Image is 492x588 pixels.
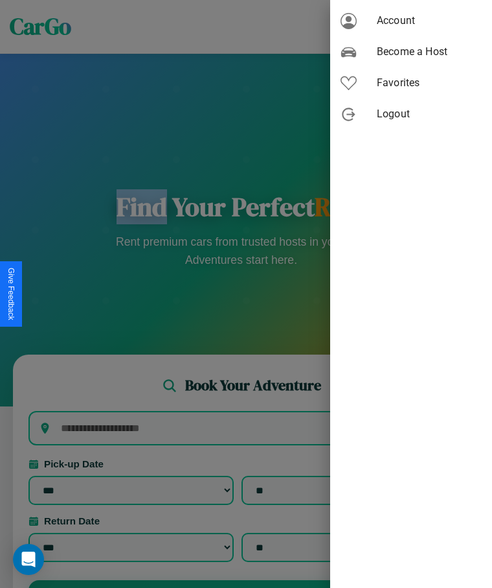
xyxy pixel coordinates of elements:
span: Logout [377,106,482,122]
span: Favorites [377,75,482,91]
div: Become a Host [330,36,492,67]
div: Open Intercom Messenger [13,544,44,575]
div: Account [330,5,492,36]
span: Account [377,13,482,29]
span: Become a Host [377,44,482,60]
div: Favorites [330,67,492,99]
div: Logout [330,99,492,130]
div: Give Feedback [6,268,16,320]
